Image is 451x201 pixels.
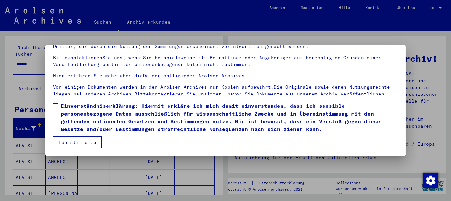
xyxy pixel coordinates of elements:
[67,55,102,61] a: kontaktieren
[53,73,398,79] p: Hier erfahren Sie mehr über die der Arolsen Archives.
[61,102,398,133] span: Einverständniserklärung: Hiermit erkläre ich mich damit einverstanden, dass ich sensible personen...
[143,73,187,79] a: Datenrichtlinie
[53,54,398,68] p: Bitte Sie uns, wenn Sie beispielsweise als Betroffener oder Angehöriger aus berechtigten Gründen ...
[423,173,438,188] div: Zustimmung ändern
[53,84,398,97] p: Von einigen Dokumenten werden in den Arolsen Archives nur Kopien aufbewahrt.Die Originale sowie d...
[423,173,438,188] img: Zustimmung ändern
[53,136,102,149] button: Ich stimme zu
[149,91,207,97] a: kontaktieren Sie uns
